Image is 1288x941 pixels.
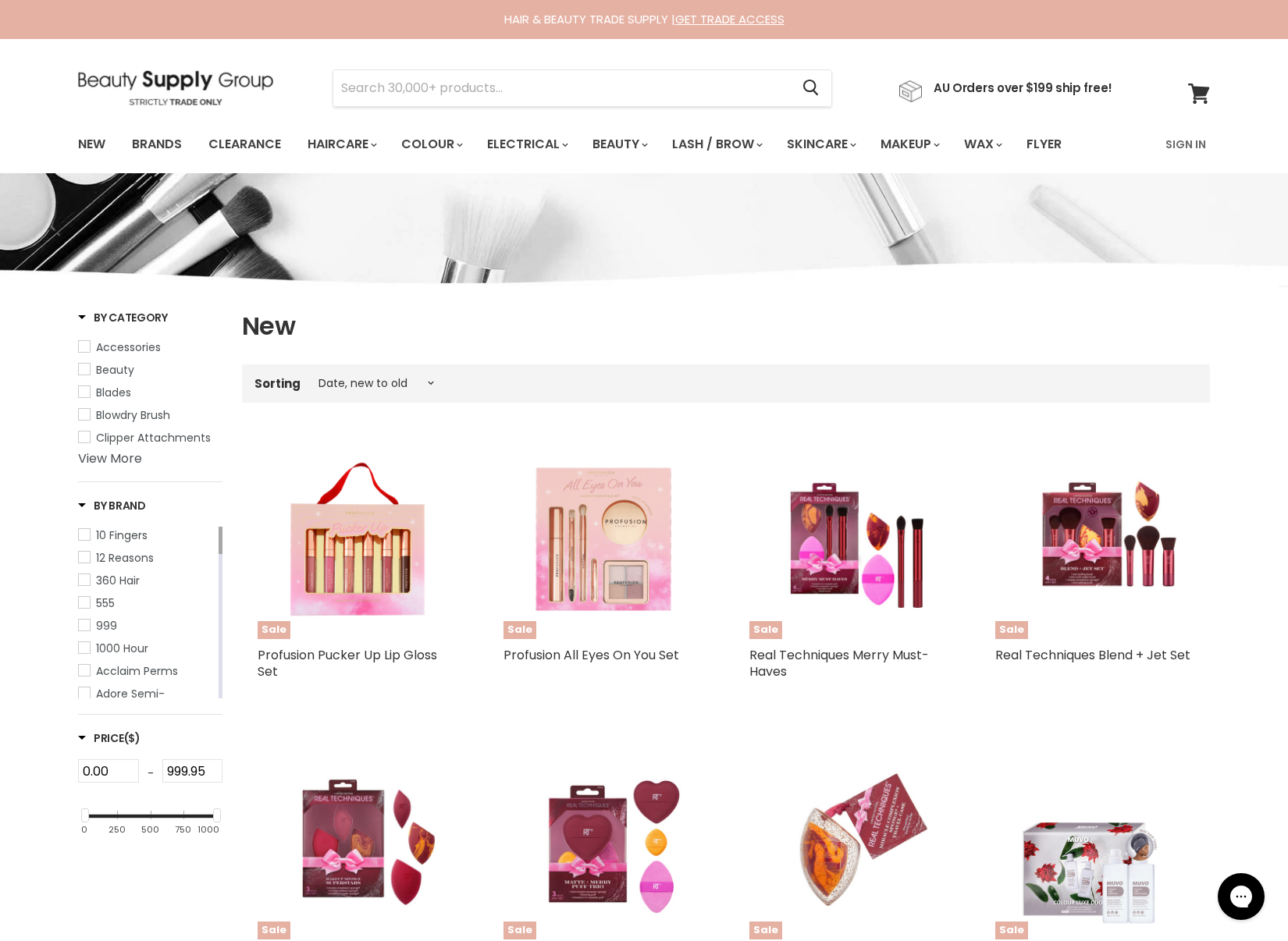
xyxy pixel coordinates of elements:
input: Max Price [162,759,223,783]
span: Blades [96,385,131,400]
input: Min Price [78,759,139,783]
span: Sale [258,621,290,639]
span: 555 [96,595,115,611]
iframe: Gorgias live chat messenger [1210,868,1272,925]
img: Profusion Pucker Up Lip Gloss Set [258,440,457,639]
a: Accessories [78,339,222,356]
div: 500 [141,826,159,836]
a: Beauty [581,128,657,161]
h3: Price($) [78,730,141,746]
a: Profusion Pucker Up Lip Gloss Set [258,646,437,680]
a: 1000 Hour [78,640,215,657]
span: Adore Semi-Permanent Hair Color [96,686,213,719]
input: Search [333,70,790,106]
a: Haircare [296,128,386,161]
h3: By Category [78,310,168,325]
a: Lash / Brow [660,128,772,161]
span: Sale [749,921,782,939]
img: Real Techniques Merry Must-Haves [750,440,948,639]
a: Colour [390,128,472,161]
div: - [139,759,162,787]
a: Brands [120,128,194,161]
span: Accessories [96,339,161,355]
img: Real Techniques Blend + Jet Set [996,440,1194,639]
h1: New [242,310,1210,343]
a: New [66,128,117,161]
img: Real Techniques Matte + Merry Puff Trio [504,740,702,939]
a: Profusion Pucker Up Lip Gloss Set Profusion Pucker Up Lip Gloss Set Sale [258,440,457,639]
h3: By Brand [78,498,146,513]
div: 1000 [197,826,219,836]
span: Sale [995,921,1028,939]
a: Real Techniques Blend + Jet Set [995,646,1190,664]
span: Beauty [96,362,134,378]
a: Profusion All Eyes On You Set [503,646,679,664]
a: Makeup [869,128,949,161]
span: Sale [503,621,536,639]
a: 10 Fingers [78,527,215,544]
a: Blowdry Brush [78,407,222,424]
span: Blowdry Brush [96,407,170,423]
a: Beauty [78,361,222,378]
span: 1000 Hour [96,641,148,656]
a: Clipper Attachments [78,429,222,446]
img: Real Techniques Make Up Sponge Superstars [258,740,456,939]
span: Sale [995,621,1028,639]
a: View More [78,449,142,467]
span: Sale [258,921,290,939]
div: 0 [81,826,87,836]
span: 12 Reasons [96,550,154,566]
a: 12 Reasons [78,549,215,566]
label: Sorting [254,377,301,390]
a: Skincare [775,128,866,161]
a: Clearance [197,128,293,161]
span: Sale [749,621,782,639]
img: Profusion All Eyes On You Set [503,440,703,639]
span: 10 Fingers [96,527,148,543]
a: Real Techniques Blend + Jet Set Sale [995,440,1194,639]
a: Real Techniques Matte + Merry Puff Trio Sale [503,740,703,939]
div: HAIR & BEAUTY TRADE SUPPLY | [59,12,1229,27]
a: Real Techniques Merry Must-Haves Sale [749,440,948,639]
a: Real Techniques Make Up Sponge Superstars Sale [258,740,457,939]
a: Sign In [1156,128,1215,161]
a: Blades [78,384,222,401]
nav: Main [59,122,1229,167]
a: Wax [952,128,1012,161]
span: 999 [96,618,117,634]
a: 999 [78,617,215,634]
form: Product [333,69,832,107]
button: Search [790,70,831,106]
a: 360 Hair [78,572,215,589]
a: Real Techniques Miracle Complexion Sponge + Trave Case Ornament Sale [749,740,948,939]
a: Acclaim Perms [78,662,215,680]
span: Clipper Attachments [96,430,211,446]
span: ($) [124,730,141,746]
div: 250 [109,826,126,836]
a: Real Techniques Merry Must-Haves [749,646,929,680]
span: Acclaim Perms [96,663,178,679]
a: Profusion All Eyes On You Set Profusion All Eyes On You Set Sale [503,440,703,639]
a: GET TRADE ACCESS [675,11,785,27]
span: 360 Hair [96,573,140,588]
a: 555 [78,595,215,612]
a: Flyer [1015,128,1073,161]
img: Muvo The Colour Luxe Duo [995,740,1194,939]
div: 750 [175,826,191,836]
img: Real Techniques Miracle Complexion Sponge + Trave Case Ornament [750,740,948,939]
a: Muvo The Colour Luxe Duo Sale [995,740,1194,939]
span: Price [78,730,141,746]
a: Electrical [475,128,578,161]
span: Sale [503,921,536,939]
a: Adore Semi-Permanent Hair Color [78,685,215,719]
ul: Main menu [66,122,1115,167]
